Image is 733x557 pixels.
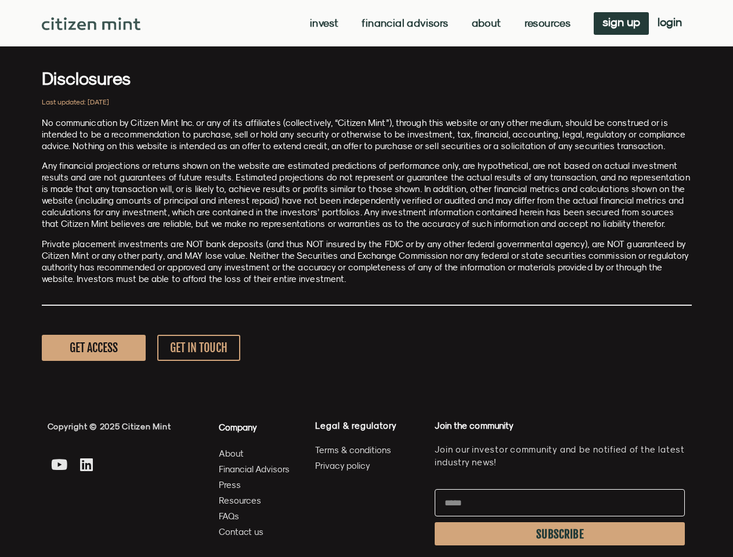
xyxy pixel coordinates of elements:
p: Join our investor community and be notified of the latest industry news! [435,443,685,469]
span: Terms & conditions [315,443,391,457]
h4: Company [219,420,290,435]
button: SUBSCRIBE [435,522,685,545]
span: GET ACCESS [70,341,118,355]
a: login [649,12,691,35]
a: Privacy policy [315,458,423,473]
a: GET IN TOUCH [157,335,240,361]
h2: Last updated: [DATE] [42,99,692,106]
form: Newsletter [435,489,685,551]
p: No communication by Citizen Mint Inc. or any of its affiliates (collectively, “Citizen Mint”), th... [42,117,692,152]
span: login [658,18,682,26]
nav: Menu [310,17,570,29]
span: About [219,446,244,461]
span: Copyright © 2025 Citizen Mint [48,422,171,431]
a: sign up [594,12,649,35]
img: Citizen Mint [42,17,141,30]
span: Resources [219,493,261,508]
span: Privacy policy [315,458,370,473]
a: Financial Advisors [362,17,448,29]
a: GET ACCESS [42,335,146,361]
a: Press [219,478,290,492]
p: Any financial projections or returns shown on the website are estimated predictions of performanc... [42,160,692,230]
span: sign up [602,18,640,26]
h3: Disclosures [42,70,692,87]
span: Press [219,478,241,492]
a: About [472,17,501,29]
a: Resources [525,17,571,29]
a: Invest [310,17,338,29]
a: About [219,446,290,461]
a: FAQs [219,509,290,523]
a: Contact us [219,525,290,539]
span: FAQs [219,509,239,523]
a: Terms & conditions [315,443,423,457]
h4: Legal & regulatory [315,420,423,431]
span: Contact us [219,525,263,539]
a: Resources [219,493,290,508]
a: Financial Advisors [219,462,290,476]
p: Private placement investments are NOT bank deposits (and thus NOT insured by the FDIC or by any o... [42,238,692,285]
span: GET IN TOUCH [170,341,228,355]
h4: Join the community [435,420,685,432]
span: SUBSCRIBE [536,530,584,539]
